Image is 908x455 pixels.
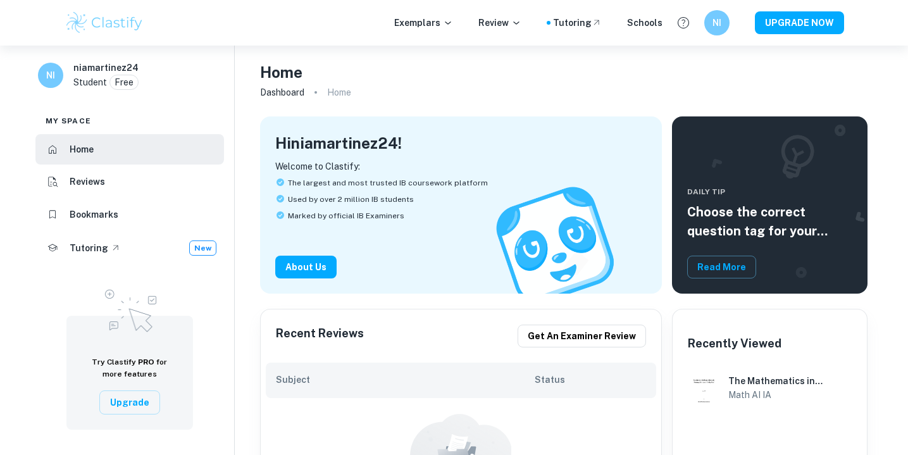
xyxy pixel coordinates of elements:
[115,75,134,89] p: Free
[728,374,824,388] h6: The Mathematics in City Planning: Mathematically Determining the Best Location for a High School
[627,16,662,30] a: Schools
[260,61,302,84] h4: Home
[673,12,694,34] button: Help and Feedback
[138,358,154,366] span: PRO
[688,373,718,403] img: Math AI IA example thumbnail: The Mathematics in City Planning: Mathem
[275,132,402,154] h4: Hi niamartinez24 !
[35,199,224,230] a: Bookmarks
[70,208,118,221] h6: Bookmarks
[275,256,337,278] button: About Us
[276,325,364,347] h6: Recent Reviews
[688,335,781,352] h6: Recently Viewed
[683,368,857,408] a: Math AI IA example thumbnail: The Mathematics in City Planning: MathemThe Mathematics in City Pla...
[478,16,521,30] p: Review
[98,282,161,336] img: Upgrade to Pro
[709,16,724,30] h6: NI
[46,115,91,127] span: My space
[70,175,105,189] h6: Reviews
[70,142,94,156] h6: Home
[687,186,852,197] span: Daily Tip
[687,203,852,240] h5: Choose the correct question tag for your coursework
[276,373,535,387] h6: Subject
[65,10,145,35] img: Clastify logo
[687,256,756,278] button: Read More
[44,68,58,82] h6: NI
[35,232,224,264] a: TutoringNew
[288,194,414,205] span: Used by over 2 million IB students
[535,373,645,387] h6: Status
[275,159,647,173] p: Welcome to Clastify:
[73,75,107,89] p: Student
[288,210,404,221] span: Marked by official IB Examiners
[327,85,351,99] p: Home
[260,84,304,101] a: Dashboard
[728,388,824,402] h6: Math AI IA
[553,16,602,30] a: Tutoring
[73,61,139,75] h6: niamartinez24
[70,241,108,255] h6: Tutoring
[704,10,730,35] button: NI
[288,177,488,189] span: The largest and most trusted IB coursework platform
[35,134,224,165] a: Home
[518,325,646,347] button: Get an examiner review
[99,390,160,414] button: Upgrade
[190,242,216,254] span: New
[35,167,224,197] a: Reviews
[82,356,178,380] h6: Try Clastify for more features
[755,11,844,34] button: UPGRADE NOW
[394,16,453,30] p: Exemplars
